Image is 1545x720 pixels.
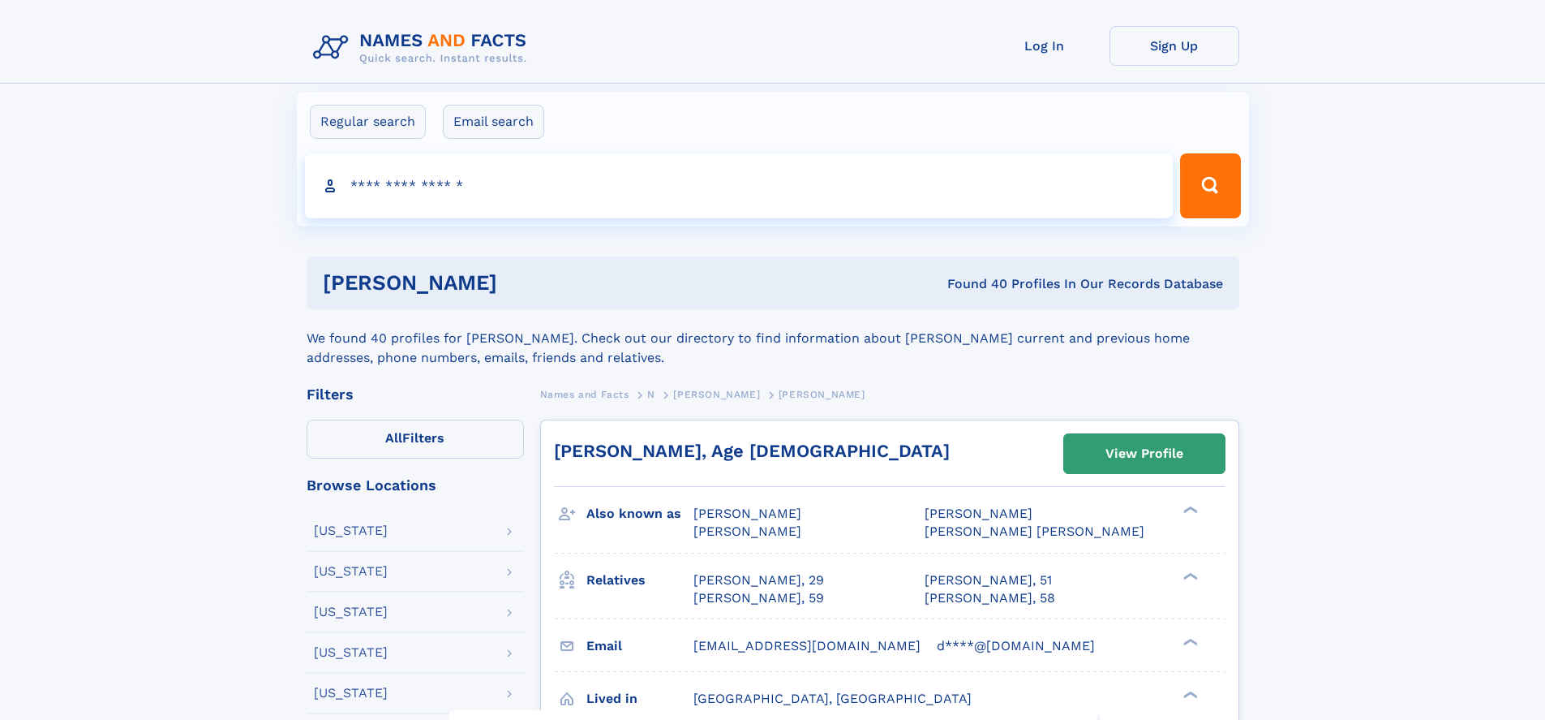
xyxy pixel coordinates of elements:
a: Names and Facts [540,384,629,404]
button: Search Button [1180,153,1240,218]
span: [PERSON_NAME] [779,389,865,400]
div: ❯ [1179,636,1199,647]
span: [PERSON_NAME] [693,524,801,539]
a: N [647,384,655,404]
div: ❯ [1179,505,1199,515]
span: N [647,389,655,400]
span: [EMAIL_ADDRESS][DOMAIN_NAME] [693,638,921,653]
span: [PERSON_NAME] [693,506,801,521]
h3: Lived in [586,685,693,713]
span: [PERSON_NAME] [673,389,760,400]
a: [PERSON_NAME], 58 [925,589,1055,607]
a: [PERSON_NAME], 51 [925,571,1052,589]
img: Logo Names and Facts [307,26,540,70]
label: Email search [443,105,544,139]
span: [PERSON_NAME] [PERSON_NAME] [925,524,1144,539]
a: [PERSON_NAME], Age [DEMOGRAPHIC_DATA] [554,441,950,461]
div: Filters [307,387,524,402]
div: [US_STATE] [314,565,388,578]
span: [GEOGRAPHIC_DATA], [GEOGRAPHIC_DATA] [693,691,972,706]
div: [US_STATE] [314,646,388,659]
h1: [PERSON_NAME] [323,273,723,293]
a: [PERSON_NAME] [673,384,760,404]
div: ❯ [1179,689,1199,700]
div: Found 40 Profiles In Our Records Database [722,275,1223,293]
div: View Profile [1105,435,1183,472]
h3: Also known as [586,500,693,528]
a: Log In [980,26,1109,66]
div: ❯ [1179,571,1199,581]
a: Sign Up [1109,26,1239,66]
label: Regular search [310,105,426,139]
span: All [385,430,402,446]
a: [PERSON_NAME], 59 [693,589,824,607]
div: We found 40 profiles for [PERSON_NAME]. Check out our directory to find information about [PERSON... [307,309,1239,368]
a: View Profile [1064,434,1225,473]
div: Browse Locations [307,478,524,493]
h3: Email [586,632,693,660]
a: [PERSON_NAME], 29 [693,571,824,589]
h3: Relatives [586,567,693,594]
div: [US_STATE] [314,606,388,619]
div: [US_STATE] [314,524,388,537]
div: [US_STATE] [314,687,388,700]
input: search input [305,153,1174,218]
span: [PERSON_NAME] [925,506,1032,521]
label: Filters [307,420,524,459]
